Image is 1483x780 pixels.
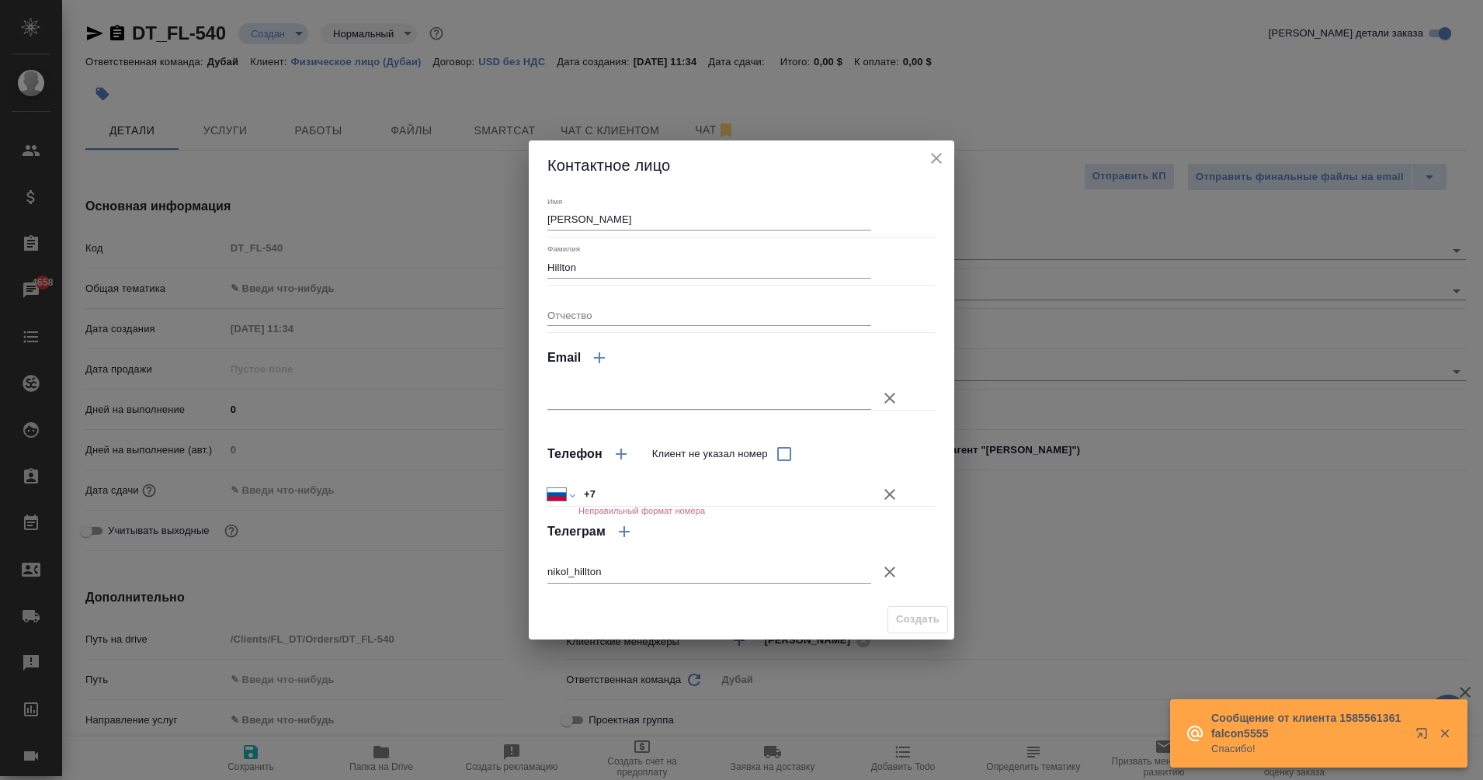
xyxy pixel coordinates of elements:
[603,435,640,473] button: Добавить
[547,561,871,583] input: ID или юзернейм без @
[1406,718,1443,755] button: Открыть в новой вкладке
[547,445,603,463] h4: Телефон
[1211,710,1405,741] p: Сообщение от клиента 1585561361 falcon5555
[578,484,871,506] input: ✎ Введи что-нибудь
[547,522,606,541] h4: Телеграм
[547,245,580,253] label: Фамилия
[606,513,643,550] button: Добавить
[1211,741,1405,757] p: Спасибо!
[652,446,768,462] span: Клиент не указал номер
[547,348,581,367] h4: Email
[1429,726,1460,740] button: Закрыть
[547,157,670,174] span: Контактное лицо
[925,147,948,170] button: close
[547,197,562,205] label: Имя
[578,506,705,515] h6: Неправильный формат номера
[581,339,618,376] button: Добавить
